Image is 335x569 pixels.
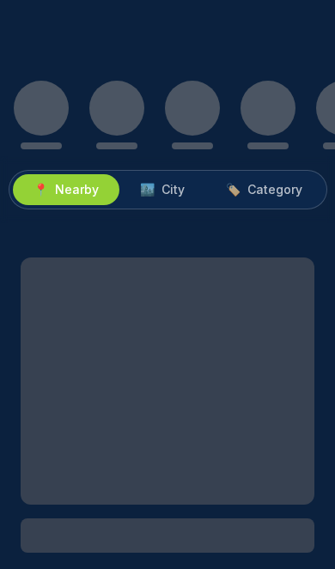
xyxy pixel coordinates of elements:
[205,174,323,205] button: 🏷️Category
[161,181,185,198] span: City
[226,181,241,198] span: 🏷️
[119,174,205,205] button: 🏙️City
[33,181,48,198] span: 📍
[55,181,99,198] span: Nearby
[13,174,119,205] button: 📍Nearby
[140,181,155,198] span: 🏙️
[247,181,302,198] span: Category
